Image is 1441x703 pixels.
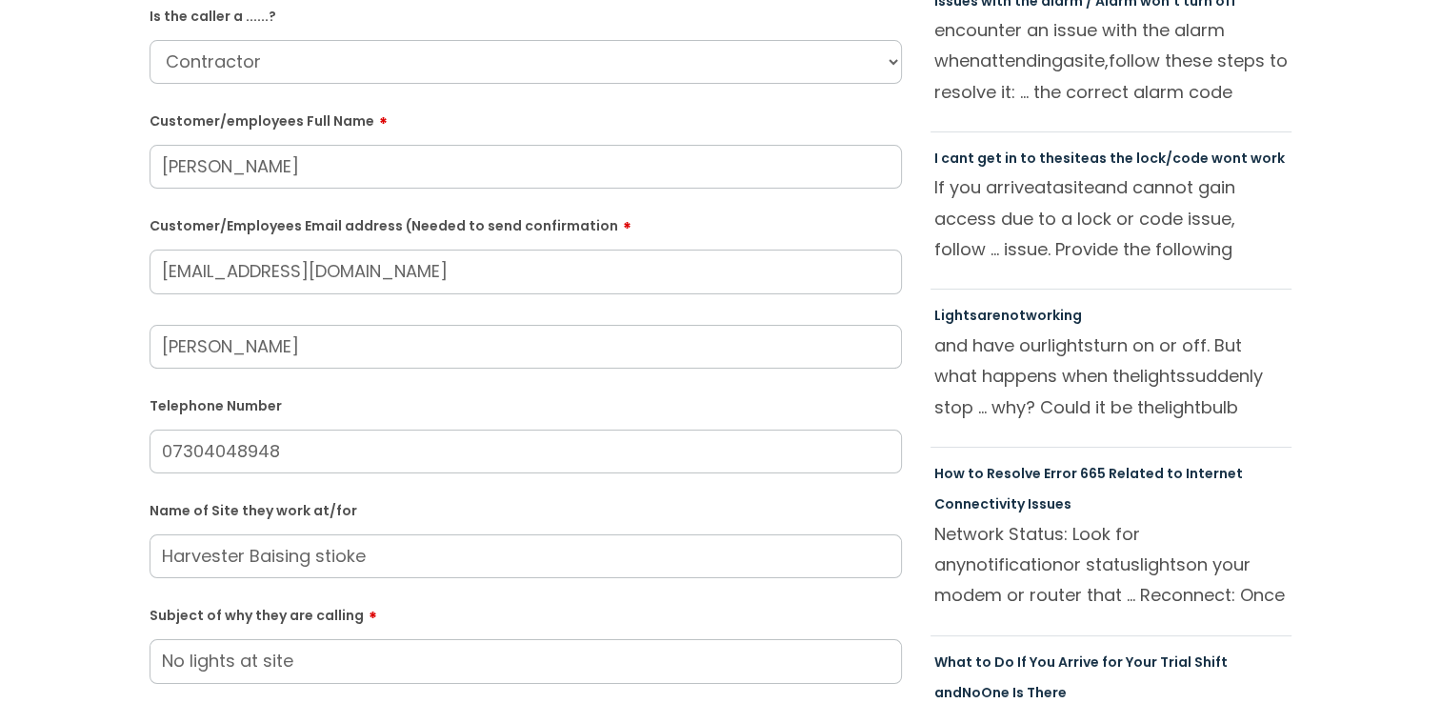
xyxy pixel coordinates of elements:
[966,552,1063,576] span: notification
[1001,306,1026,325] span: not
[150,325,902,369] input: Your Name
[150,601,902,624] label: Subject of why they are calling
[980,49,1063,72] span: attending
[934,306,977,325] span: Lights
[1063,149,1090,168] span: site
[1074,49,1109,72] span: site,
[150,250,902,293] input: Email
[934,172,1289,264] p: If you arrive a and cannot gain access due to a lock or code issue, follow ... issue. Provide the...
[150,394,902,414] label: Telephone Number
[962,683,981,702] span: No
[150,107,902,130] label: Customer/employees Full Name
[1140,364,1186,388] span: lights
[934,306,1082,325] a: Lightsarenotworking
[934,464,1243,513] a: How to Resolve Error 665 Related to Internet Connectivity Issues
[934,149,1285,168] a: I cant get in to thesiteas the lock/code wont work
[1048,333,1093,357] span: lights
[1064,175,1094,199] span: site
[934,331,1289,422] p: and have our turn on or off. But what happens when the suddenly stop ... why? Could it be the bul...
[1140,552,1186,576] span: lights
[1165,395,1201,419] span: light
[934,15,1289,107] p: encounter an issue with the alarm when a follow these steps to resolve it: ... the correct alarm ...
[934,653,1228,702] a: What to Do If You Arrive for Your Trial Shift andNoOne Is There
[1034,175,1052,199] span: at
[150,5,902,25] label: Is the caller a ......?
[150,499,902,519] label: Name of Site they work at/for
[150,211,902,234] label: Customer/Employees Email address (Needed to send confirmation
[934,519,1289,611] p: Network Status: Look for any or status on your modem or router that ... Reconnect: Once your devi...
